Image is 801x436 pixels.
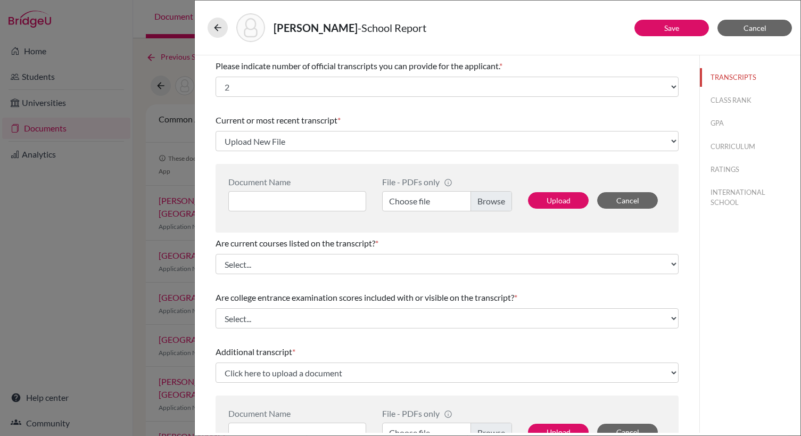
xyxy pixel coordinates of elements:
[597,192,658,209] button: Cancel
[700,91,800,110] button: CLASS RANK
[700,114,800,133] button: GPA
[382,408,512,418] div: File - PDFs only
[700,137,800,156] button: CURRICULUM
[216,347,292,357] span: Additional transcript
[444,178,452,187] span: info
[228,177,366,187] div: Document Name
[274,21,358,34] strong: [PERSON_NAME]
[382,177,512,187] div: File - PDFs only
[216,238,375,248] span: Are current courses listed on the transcript?
[700,68,800,87] button: TRANSCRIPTS
[216,61,499,71] span: Please indicate number of official transcripts you can provide for the applicant.
[528,192,589,209] button: Upload
[216,115,337,125] span: Current or most recent transcript
[358,21,426,34] span: - School Report
[382,191,512,211] label: Choose file
[216,292,514,302] span: Are college entrance examination scores included with or visible on the transcript?
[228,408,366,418] div: Document Name
[700,160,800,179] button: RATINGS
[444,410,452,418] span: info
[700,183,800,212] button: INTERNATIONAL SCHOOL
